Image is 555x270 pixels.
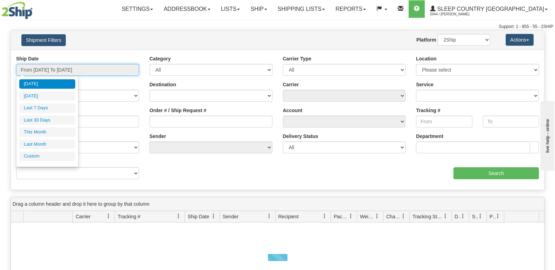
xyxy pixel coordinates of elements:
[416,116,472,127] input: From
[412,213,443,220] span: Tracking Status
[150,55,171,62] label: Category
[430,11,483,18] span: 2044 / [PERSON_NAME]
[5,6,65,11] div: live help - online
[283,107,303,114] label: Account
[371,210,383,222] a: Weight filter column settings
[360,213,375,220] span: Weight
[11,197,544,211] div: grid grouping header
[16,55,39,62] label: Ship Date
[474,210,486,222] a: Shipment Issues filter column settings
[319,210,331,222] a: Recipient filter column settings
[2,24,553,30] div: Support: 1 - 855 - 55 - 2SHIP
[283,133,318,140] label: Delivery Status
[245,0,272,18] a: Ship
[416,55,436,62] label: Location
[223,213,238,220] span: Sender
[19,92,75,101] li: [DATE]
[472,213,478,220] span: Shipment Issues
[272,0,330,18] a: Shipping lists
[416,107,440,114] label: Tracking #
[436,6,544,12] span: Sleep Country [GEOGRAPHIC_DATA]
[416,133,443,140] label: Department
[278,213,299,220] span: Recipient
[19,127,75,137] li: This Month
[208,210,220,222] a: Ship Date filter column settings
[150,81,176,88] label: Destination
[188,213,209,220] span: Ship Date
[103,210,115,222] a: Carrier filter column settings
[283,55,311,62] label: Carrier Type
[216,0,245,18] a: Lists
[19,116,75,125] li: Last 30 Days
[158,0,216,18] a: Addressbook
[19,140,75,149] li: Last Month
[283,81,299,88] label: Carrier
[150,133,166,140] label: Sender
[453,167,539,179] input: Search
[19,79,75,89] li: [DATE]
[150,107,207,114] label: Order # / Ship Request #
[457,210,469,222] a: Delivery Status filter column settings
[416,81,433,88] label: Service
[263,210,275,222] a: Sender filter column settings
[483,116,539,127] input: To
[492,210,504,222] a: Pickup Status filter column settings
[173,210,185,222] a: Tracking # filter column settings
[2,2,33,19] img: logo2044.jpg
[490,213,495,220] span: Pickup Status
[506,34,534,46] button: Actions
[345,210,357,222] a: Packages filter column settings
[334,213,348,220] span: Packages
[439,210,451,222] a: Tracking Status filter column settings
[21,34,66,46] button: Shipment Filters
[455,213,460,220] span: Delivery Status
[416,36,436,43] label: Platform
[116,0,158,18] a: Settings
[118,213,140,220] span: Tracking #
[386,213,401,220] span: Charge
[76,213,91,220] span: Carrier
[19,152,75,161] li: Custom
[425,0,553,18] a: Sleep Country [GEOGRAPHIC_DATA] 2044 / [PERSON_NAME]
[19,103,75,113] li: Last 7 Days
[397,210,409,222] a: Charge filter column settings
[539,99,554,170] iframe: chat widget
[330,0,371,18] a: Reports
